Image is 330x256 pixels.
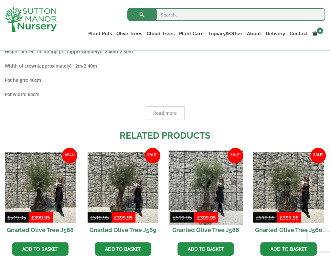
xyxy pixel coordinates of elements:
[114,214,133,220] bdi: 399.95
[153,111,177,115] span: Read more
[169,150,243,224] img: Gnarled Olive Tree J586
[177,29,206,38] a: Plant Care
[7,214,10,220] span: £
[170,152,241,238] a: Sale! Gnarled Olive Tree J586
[12,242,69,256] a: Add to basket: “Gnarled Olive Tree J568”
[5,63,97,69] strong: Width of crown : 2m-2.40m
[31,214,34,220] span: £
[144,29,177,38] a: Cloud Trees
[310,148,326,163] span: Sale!
[145,148,160,163] span: Sale!
[260,242,317,256] a: Add to basket: “Gnarled Olive Tree J560”
[5,129,325,143] h2: Related products
[7,214,26,220] bdi: 519.95
[206,29,245,38] a: Topiary&Other
[177,242,234,256] a: Add to basket: “Gnarled Olive Tree J586”
[310,29,325,38] a: 0
[38,63,71,69] b: (approximately)
[197,214,216,220] bdi: 399.95
[245,29,263,38] a: About
[173,214,192,220] bdi: 519.95
[253,152,324,238] a: Sale! Gnarled Olive Tree J560
[253,223,324,237] h2: Gnarled Olive Tree J560
[90,214,109,220] bdi: 519.95
[256,214,259,220] span: £
[86,29,114,38] a: Plant Pots
[197,214,200,220] span: £
[31,214,50,220] bdi: 399.95
[317,27,323,34] span: 0
[5,91,39,97] strong: Pot width: 64cm
[287,29,310,38] a: Contact
[88,152,158,223] img: Gnarled Olive Tree J569
[170,223,241,237] h2: Gnarled Olive Tree J586
[280,214,282,220] span: £
[5,152,76,223] img: Gnarled Olive Tree J568
[90,214,93,220] span: £
[114,29,144,38] a: Olive Trees
[5,223,76,237] h2: Gnarled Olive Tree J568
[256,214,274,220] bdi: 519.95
[88,223,158,237] h2: Gnarled Olive Tree J569
[127,8,325,21] input: Search...
[62,148,78,163] span: Sale!
[280,214,298,220] bdi: 399.95
[253,152,324,223] img: Gnarled Olive Tree J560
[88,152,158,238] a: Sale! Gnarled Olive Tree J569
[95,242,151,256] a: Add to basket: “Gnarled Olive Tree J569”
[5,6,57,32] img: logo
[263,29,287,38] a: Delivery
[173,214,176,220] span: £
[5,77,41,83] strong: Pot height: 40cm
[114,214,117,220] span: £
[5,152,76,238] a: Sale! Gnarled Olive Tree J568
[228,148,243,163] span: Sale!
[5,48,133,55] b: Height of tree, including pot (approximately) : 2.40m-2.50m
